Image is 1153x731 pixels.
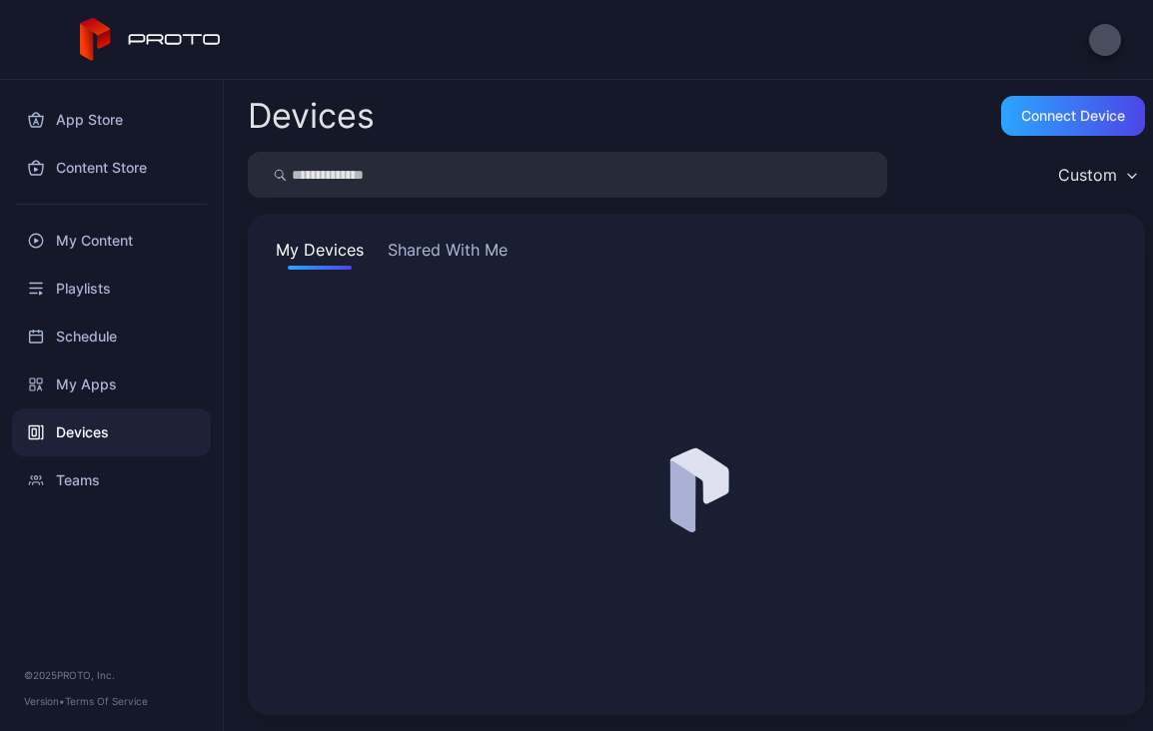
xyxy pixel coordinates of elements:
[384,238,512,270] button: Shared With Me
[12,144,211,192] a: Content Store
[24,667,199,683] div: © 2025 PROTO, Inc.
[1001,96,1145,136] button: Connect device
[24,695,65,707] span: Version •
[1048,152,1145,198] button: Custom
[12,265,211,313] a: Playlists
[12,313,211,361] a: Schedule
[1021,108,1125,124] div: Connect device
[248,98,375,134] h2: Devices
[65,695,148,707] a: Terms Of Service
[12,361,211,408] a: My Apps
[272,238,368,270] button: My Devices
[12,456,211,504] a: Teams
[1058,165,1117,185] div: Custom
[12,96,211,144] a: App Store
[12,217,211,265] a: My Content
[12,408,211,456] a: Devices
